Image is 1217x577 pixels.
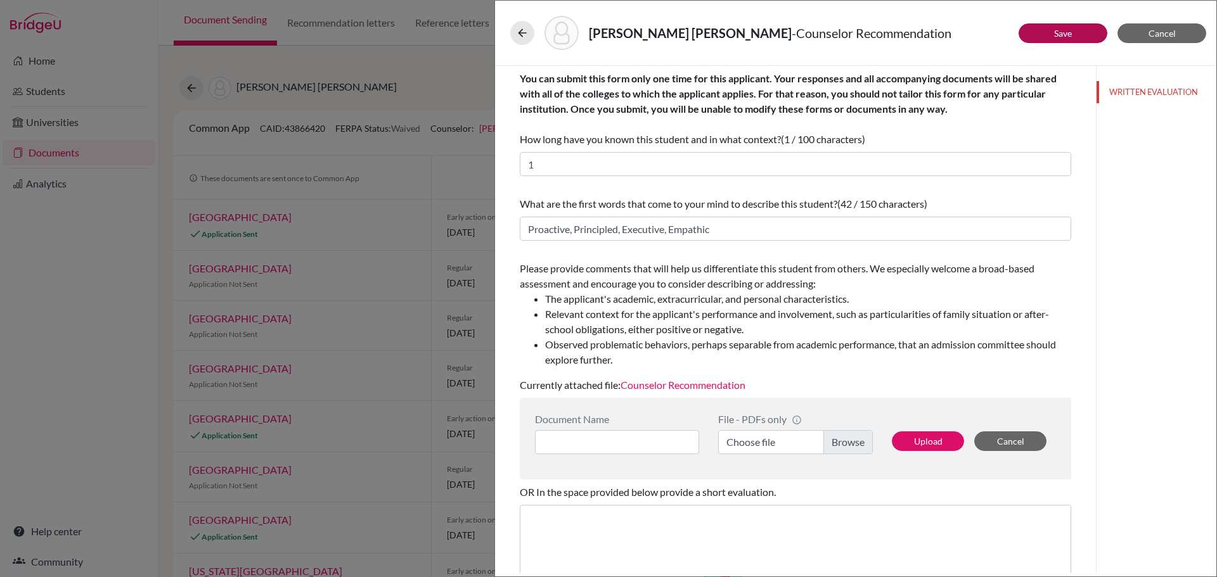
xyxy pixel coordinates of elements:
div: Currently attached file: [520,256,1071,398]
strong: [PERSON_NAME] [PERSON_NAME] [589,25,792,41]
button: WRITTEN EVALUATION [1097,81,1216,103]
span: Please provide comments that will help us differentiate this student from others. We especially w... [520,262,1071,367]
span: (42 / 150 characters) [837,198,927,210]
span: OR In the space provided below provide a short evaluation. [520,486,776,498]
span: (1 / 100 characters) [781,133,865,145]
b: You can submit this form only one time for this applicant. Your responses and all accompanying do... [520,72,1057,115]
label: Choose file [718,430,873,454]
li: Observed problematic behaviors, perhaps separable from academic performance, that an admission co... [545,337,1071,367]
button: Cancel [974,431,1046,451]
li: The applicant's academic, extracurricular, and personal characteristics. [545,291,1071,307]
span: How long have you known this student and in what context? [520,72,1057,145]
div: Document Name [535,413,699,425]
a: Counselor Recommendation [621,379,745,391]
button: Upload [892,431,964,451]
span: - Counselor Recommendation [792,25,951,41]
div: File - PDFs only [718,413,873,425]
span: What are the first words that come to your mind to describe this student? [520,198,837,210]
li: Relevant context for the applicant's performance and involvement, such as particularities of fami... [545,307,1071,337]
span: info [792,415,802,425]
